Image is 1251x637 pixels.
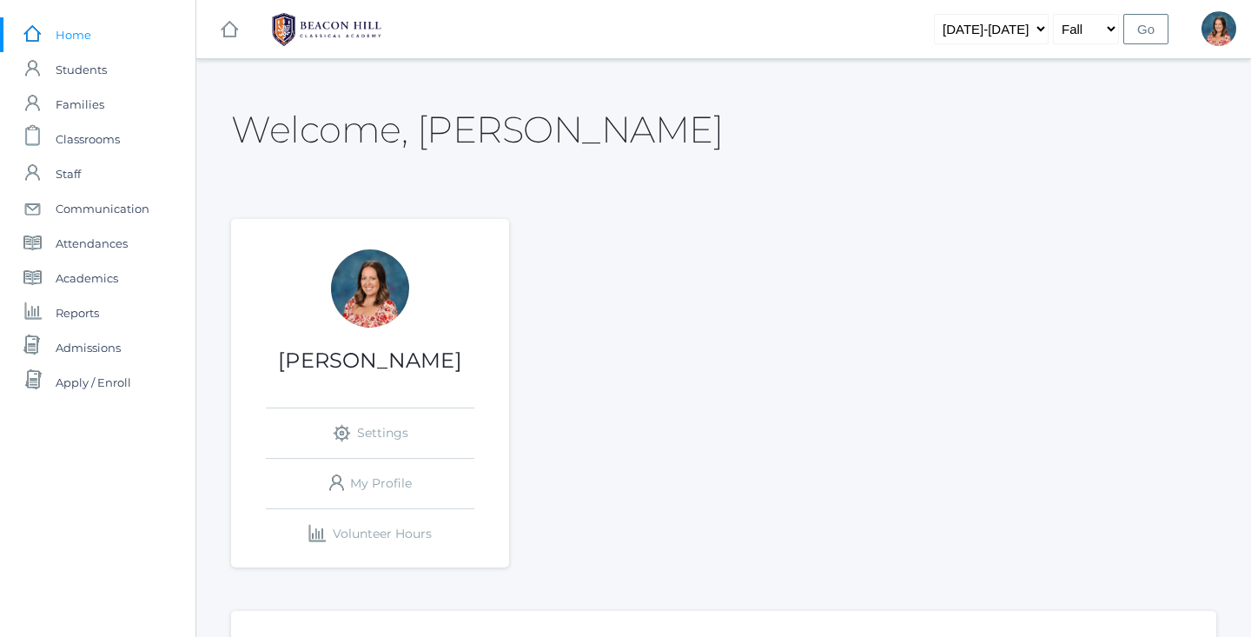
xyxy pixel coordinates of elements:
input: Go [1123,14,1168,44]
span: Home [56,17,91,52]
span: Admissions [56,330,121,365]
span: Reports [56,295,99,330]
span: Communication [56,191,149,226]
h2: Welcome, [PERSON_NAME] [231,109,723,149]
div: Jennifer Jenkins [1201,11,1236,46]
span: Staff [56,156,81,191]
a: Volunteer Hours [266,509,474,559]
span: Attendances [56,226,128,261]
div: Jennifer Jenkins [331,249,409,328]
span: Students [56,52,107,87]
span: Families [56,87,104,122]
span: Apply / Enroll [56,365,131,400]
a: Settings [266,408,474,458]
img: 1_BHCALogos-05.png [261,8,392,51]
h1: [PERSON_NAME] [231,349,509,372]
span: Academics [56,261,118,295]
a: My Profile [266,459,474,508]
span: Classrooms [56,122,120,156]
